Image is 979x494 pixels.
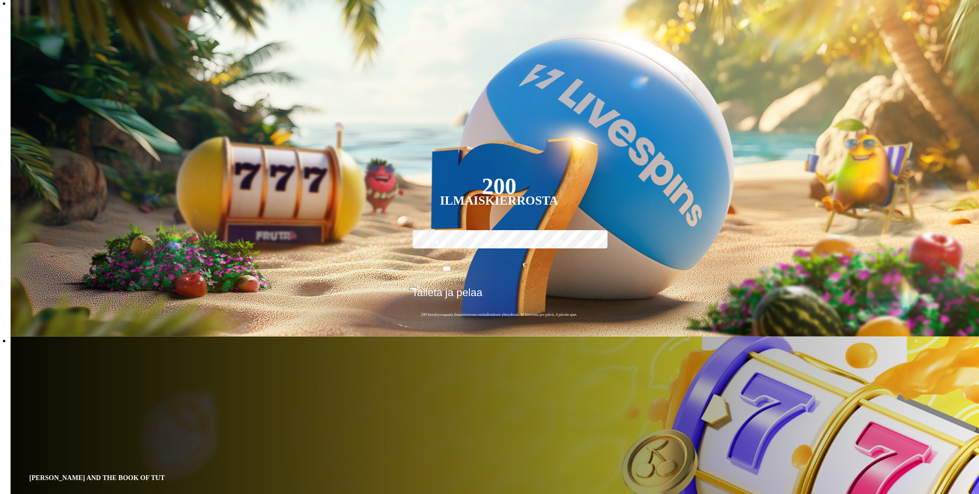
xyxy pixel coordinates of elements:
span: [PERSON_NAME] and the Book of Tut [25,472,169,484]
span: € [523,260,526,270]
label: 250 € [533,229,588,257]
span: 200 kierrätysvapaata ilmaiskierrosta ensitalletuksen yhteydessä. 50 kierrosta per päivä, 4 päivän... [409,312,589,317]
div: 200 [482,181,516,192]
label: 50 € [410,229,466,257]
span: Talleta ja pelaa [412,286,483,306]
span: € [417,284,420,289]
button: Talleta ja pelaa [409,286,589,306]
label: 150 € [471,229,527,257]
div: Ilmaiskierrosta [440,195,559,207]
